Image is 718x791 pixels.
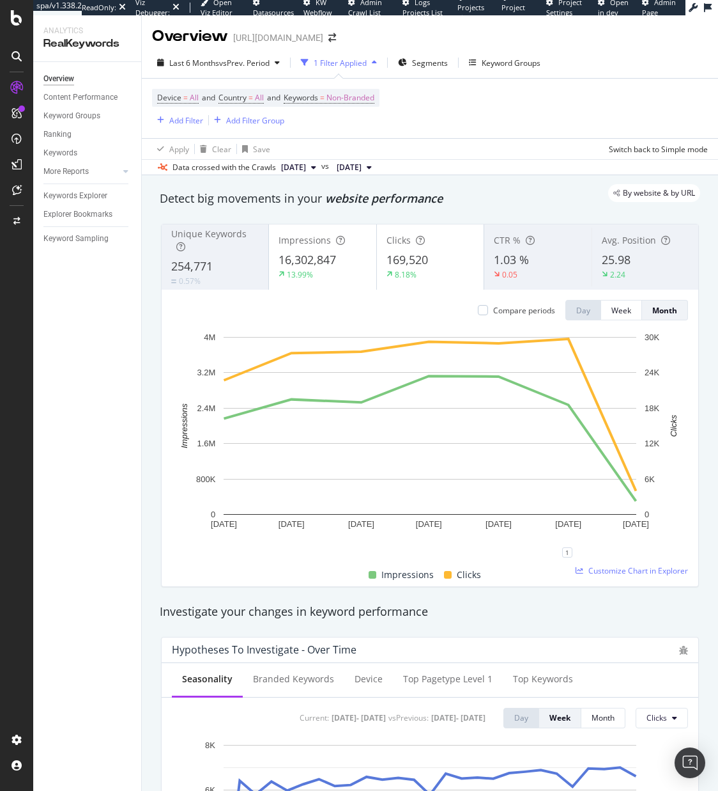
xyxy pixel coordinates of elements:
div: Analytics [43,26,131,36]
span: Datasources [253,8,294,17]
div: Clear [212,144,231,155]
text: 4M [204,333,215,342]
div: Keyword Sampling [43,232,109,246]
button: Switch back to Simple mode [604,139,708,159]
div: ReadOnly: [82,3,116,13]
span: Country [218,92,247,103]
text: Clicks [669,414,678,437]
div: Add Filter Group [226,115,284,126]
text: 6K [645,474,655,484]
div: Switch back to Simple mode [609,144,708,155]
text: 800K [196,474,216,484]
span: 2025 Mar. 23rd [337,162,362,173]
text: [DATE] [623,519,649,529]
span: Device [157,92,181,103]
div: Overview [43,72,74,86]
a: Explorer Bookmarks [43,208,132,221]
span: Keywords [284,92,318,103]
text: 2.4M [197,403,215,413]
div: [DATE] - [DATE] [431,712,485,723]
text: Impressions [179,403,189,449]
span: Segments [412,58,448,68]
text: [DATE] [416,519,442,529]
div: Add Filter [169,115,203,126]
a: Content Performance [43,91,132,104]
div: Keywords [43,146,77,160]
span: = [183,92,188,103]
span: Project Page [501,3,525,22]
a: Keyword Groups [43,109,132,123]
div: Investigate your changes in keyword performance [160,604,700,620]
button: Keyword Groups [464,52,546,73]
span: Last 6 Months [169,58,219,68]
div: bug [679,646,688,655]
span: 169,520 [386,252,428,267]
span: and [267,92,280,103]
div: Week [549,712,570,723]
button: Segments [393,52,453,73]
svg: A chart. [172,331,688,552]
div: Week [611,305,631,316]
text: 12K [645,439,659,449]
div: Seasonality [182,673,233,685]
text: [DATE] [279,519,305,529]
div: vs Previous : [388,712,429,723]
button: Last 6 MonthsvsPrev. Period [152,52,285,73]
text: 1.6M [197,439,215,449]
div: Data crossed with the Crawls [172,162,276,173]
span: 254,771 [171,258,213,274]
a: Ranking [43,128,132,141]
div: Apply [169,144,189,155]
text: 3.2M [197,368,215,378]
button: Month [642,300,688,320]
div: 1 Filter Applied [314,58,367,68]
button: Clicks [636,708,688,728]
span: Projects List [457,3,484,22]
button: Save [237,139,270,159]
span: Clicks [646,712,667,723]
button: [DATE] [276,160,321,175]
div: [DATE] - [DATE] [332,712,386,723]
span: Avg. Position [602,234,656,246]
div: Compare periods [493,305,555,316]
div: 2.24 [610,269,625,280]
div: [URL][DOMAIN_NAME] [233,31,323,44]
span: vs [321,161,332,172]
div: Top Keywords [513,673,573,685]
div: Day [514,712,528,723]
div: Keyword Groups [43,109,100,123]
div: Save [253,144,270,155]
span: 25.98 [602,252,630,267]
text: 18K [645,403,659,413]
div: Month [592,712,615,723]
span: Non-Branded [326,89,374,107]
text: 0 [211,510,215,519]
button: Add Filter [152,113,203,128]
button: Add Filter Group [209,113,284,128]
a: More Reports [43,165,119,178]
span: = [320,92,325,103]
div: legacy label [608,184,700,202]
span: Impressions [381,567,434,583]
a: Keywords [43,146,132,160]
text: 0 [645,510,649,519]
span: By website & by URL [623,189,695,197]
span: Clicks [386,234,411,246]
text: [DATE] [485,519,512,529]
span: 16,302,847 [279,252,336,267]
div: Day [576,305,590,316]
span: CTR % [494,234,521,246]
button: Apply [152,139,189,159]
div: Month [652,305,677,316]
a: Keyword Sampling [43,232,132,246]
button: Week [601,300,642,320]
div: Keywords Explorer [43,189,107,203]
span: Clicks [457,567,481,583]
text: 8K [205,740,215,750]
span: and [202,92,215,103]
text: [DATE] [348,519,374,529]
button: Month [581,708,625,728]
div: 13.99% [287,269,313,280]
span: vs Prev. Period [219,58,270,68]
